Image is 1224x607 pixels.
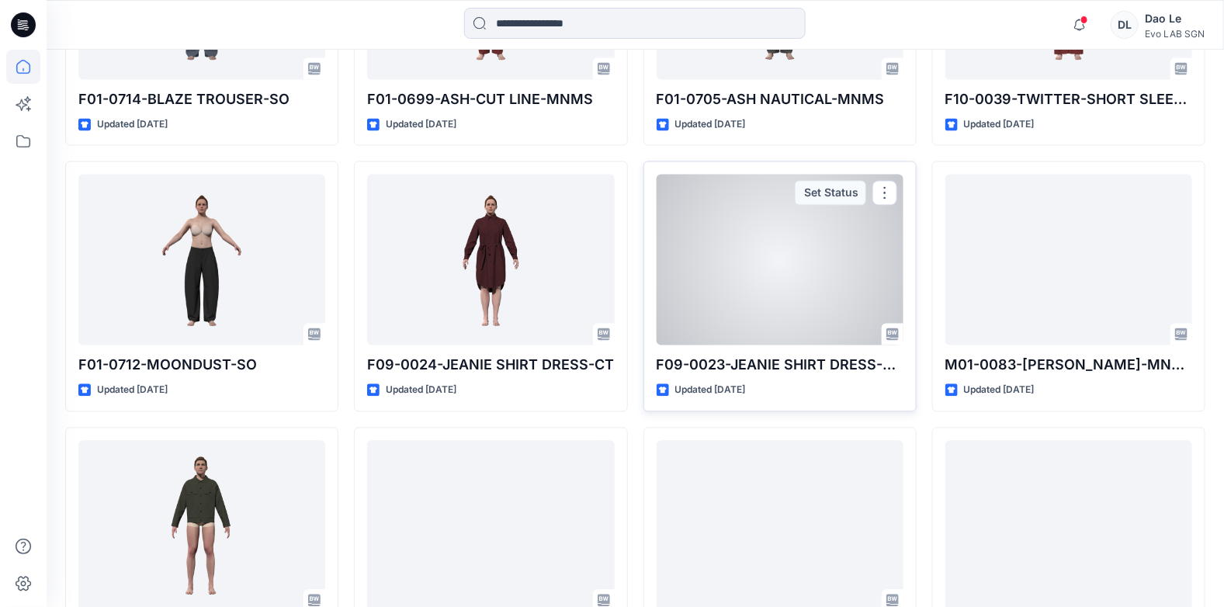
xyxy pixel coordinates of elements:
[78,355,325,376] p: F01-0712-MOONDUST-SO
[1111,11,1139,39] div: DL
[78,175,325,345] a: F01-0712-MOONDUST-SO
[78,89,325,111] p: F01-0714-BLAZE TROUSER-SO
[367,175,614,345] a: F09-0024-JEANIE SHIRT DRESS-CT
[97,383,168,399] p: Updated [DATE]
[945,175,1192,345] a: M01-0083-LOOM CARPENTER-MNMS
[367,89,614,111] p: F01-0699-ASH-CUT LINE-MNMS
[367,355,614,376] p: F09-0024-JEANIE SHIRT DRESS-CT
[945,355,1192,376] p: M01-0083-[PERSON_NAME]-MNMS
[97,117,168,134] p: Updated [DATE]
[945,89,1192,111] p: F10-0039-TWITTER-SHORT SLEEVE-MNMS
[657,355,903,376] p: F09-0023-JEANIE SHIRT DRESS-MNMS
[675,383,746,399] p: Updated [DATE]
[657,175,903,345] a: F09-0023-JEANIE SHIRT DRESS-MNMS
[675,117,746,134] p: Updated [DATE]
[657,89,903,111] p: F01-0705-ASH NAUTICAL-MNMS
[964,117,1035,134] p: Updated [DATE]
[964,383,1035,399] p: Updated [DATE]
[386,117,456,134] p: Updated [DATE]
[1145,9,1205,28] div: Dao Le
[386,383,456,399] p: Updated [DATE]
[1145,28,1205,40] div: Evo LAB SGN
